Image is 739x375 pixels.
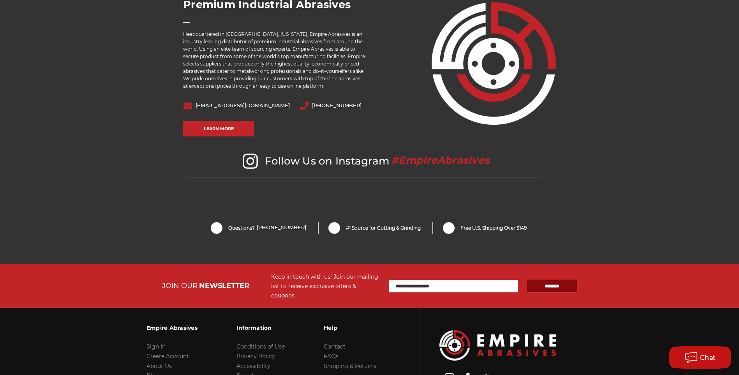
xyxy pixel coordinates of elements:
[312,103,362,108] a: [PHONE_NUMBER]
[391,154,490,166] span: #EmpireAbrasives
[162,281,198,290] span: JOIN OUR
[346,225,421,232] span: #1 Source for Cutting & Grinding
[146,343,166,350] a: Sign In
[271,272,381,300] div: Keep in touch with us! Join our mailing list to receive exclusive offers & coupons.
[186,154,541,178] h2: Follow Us on Instagram
[324,353,339,360] a: FAQs
[324,343,346,350] a: Contact
[146,363,172,370] a: About Us
[236,363,270,370] a: Accessibility
[236,343,285,350] a: Conditions of Use
[324,320,376,336] h3: Help
[460,225,527,232] span: Free U.S. Shipping Over $149
[146,320,198,336] h3: Empire Abrasives
[183,121,254,136] a: Learn More
[324,363,376,370] a: Shipping & Returns
[199,281,249,290] span: NEWSLETTER
[183,30,365,90] p: Headquartered in [GEOGRAPHIC_DATA], [US_STATE], Empire Abrasives is an industry leading distribut...
[439,330,556,360] img: Empire Abrasives Logo Image
[196,103,290,108] a: [EMAIL_ADDRESS][DOMAIN_NAME]
[257,225,306,232] a: [PHONE_NUMBER]
[236,320,285,336] h3: Information
[228,225,306,232] span: Questions?
[389,155,492,167] a: #EmpireAbrasives
[146,353,189,360] a: Create Account
[236,353,275,360] a: Privacy Policy
[669,346,731,369] button: Chat
[700,354,716,361] span: Chat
